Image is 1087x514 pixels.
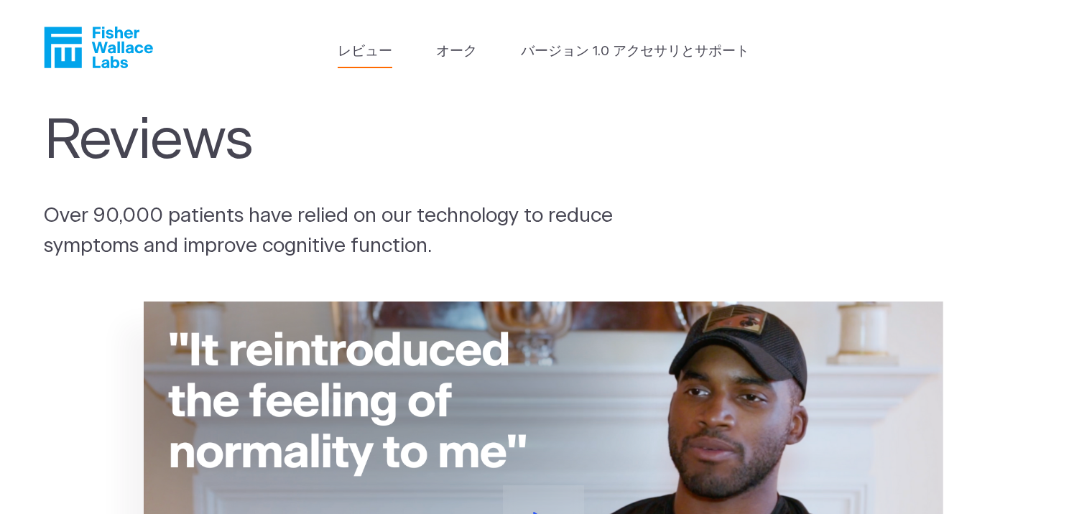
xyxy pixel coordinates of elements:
p: Over 90,000 patients have relied on our technology to reduce symptoms and improve cognitive funct... [44,202,672,262]
a: オーク [436,42,477,62]
h1: Reviews [44,108,642,174]
a: フィッシャー・ウォレス [44,27,153,68]
a: レビュー [338,42,392,62]
a: バージョン 1.0 アクセサリとサポート [521,42,749,62]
